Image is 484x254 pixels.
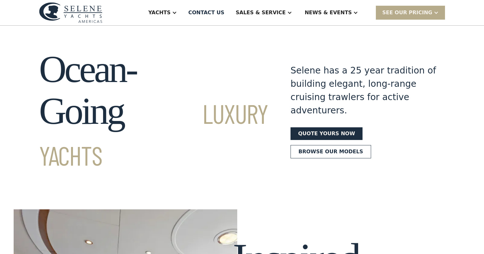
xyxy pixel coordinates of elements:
[39,48,268,174] h1: Ocean-Going
[39,2,102,23] img: logo
[39,97,268,171] span: Luxury Yachts
[291,127,363,140] a: Quote yours now
[376,6,445,19] div: SEE Our Pricing
[188,9,225,16] div: Contact US
[148,9,171,16] div: Yachts
[236,9,285,16] div: Sales & Service
[291,64,436,117] div: Selene has a 25 year tradition of building elegant, long-range cruising trawlers for active adven...
[291,145,371,158] a: Browse our models
[305,9,352,16] div: News & EVENTS
[382,9,432,16] div: SEE Our Pricing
